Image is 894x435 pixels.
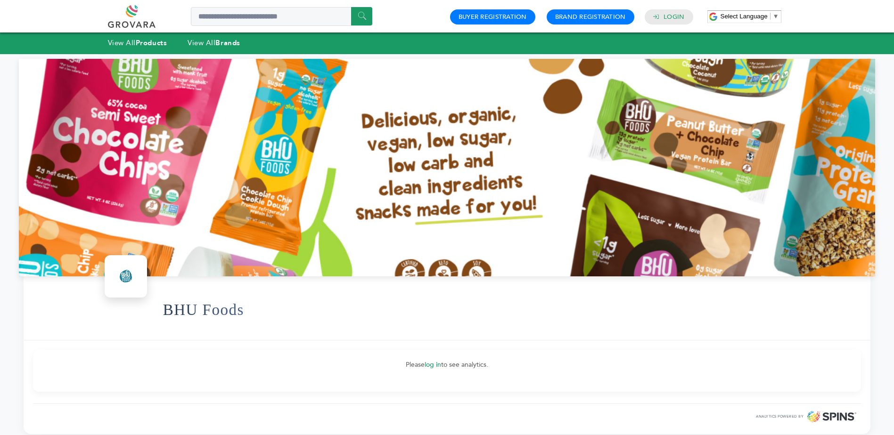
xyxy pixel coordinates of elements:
[42,359,852,371] p: Please to see analytics.
[191,7,372,26] input: Search a product or brand...
[425,360,441,369] a: log in
[756,414,804,419] span: ANALYTICS POWERED BY
[215,38,240,48] strong: Brands
[807,411,856,422] img: SPINS
[107,258,145,295] img: BHU Foods Logo
[136,38,167,48] strong: Products
[163,287,244,333] h1: BHU Foods
[773,13,779,20] span: ▼
[664,13,684,21] a: Login
[188,38,240,48] a: View AllBrands
[555,13,626,21] a: Brand Registration
[721,13,768,20] span: Select Language
[721,13,779,20] a: Select Language​
[108,38,167,48] a: View AllProducts
[459,13,527,21] a: Buyer Registration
